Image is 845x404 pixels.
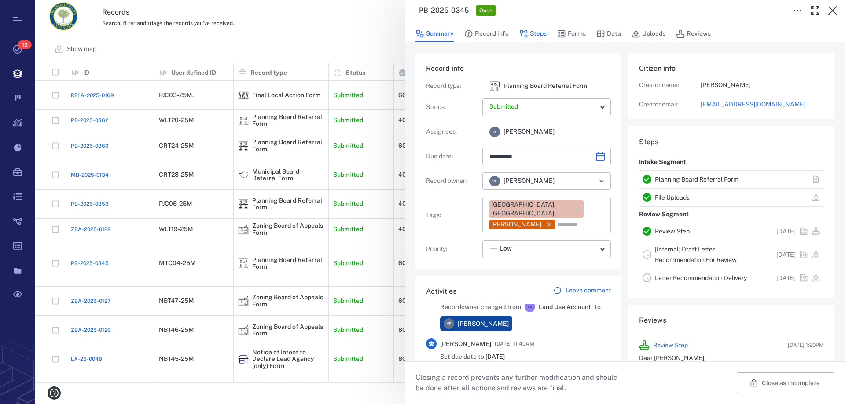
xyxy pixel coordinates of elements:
[426,63,611,74] h6: Record info
[553,286,611,297] a: Leave comment
[426,245,479,254] p: Priority :
[788,341,824,349] span: [DATE] 1:20PM
[491,220,541,229] div: [PERSON_NAME]
[440,353,505,361] span: Set due date to
[415,53,621,276] div: Record infoRecord type:icon Planning Board Referral FormPlanning Board Referral FormStatus:Assign...
[639,154,686,170] p: Intake Segment
[639,315,824,326] h6: Reviews
[737,372,834,393] button: Close as incomplete
[566,286,611,295] p: Leave comment
[426,211,479,220] p: Tags :
[426,82,479,91] p: Record type :
[495,338,534,349] span: [DATE] 11:40AM
[489,127,500,137] div: V F
[489,102,597,111] p: Submitted
[426,286,456,297] h6: Activities
[489,81,500,91] div: Planning Board Referral Form
[701,100,824,109] a: [EMAIL_ADDRESS][DOMAIN_NAME]
[503,82,587,91] p: Planning Board Referral Form
[419,5,469,16] h3: PB-2025-0345
[776,227,796,236] p: [DATE]
[415,25,454,42] button: Summary
[628,126,834,305] div: StepsIntake SegmentPlanning Board Referral FormFile UploadsReview SegmentReview Step[DATE][Intern...
[639,354,824,363] p: Dear [PERSON_NAME],
[464,25,509,42] button: Record info
[591,148,609,165] button: Choose date, selected date is Oct 16, 2025
[595,175,608,187] button: Open
[478,7,494,15] span: Open
[806,2,824,19] button: Toggle Fullscreen
[458,320,509,328] span: [PERSON_NAME]
[639,81,701,90] p: Creator name:
[500,244,512,253] span: Low
[639,100,701,109] p: Creator email:
[20,6,38,14] span: Help
[426,127,479,136] p: Assignees :
[503,127,555,136] span: [PERSON_NAME]
[676,25,711,42] button: Reviews
[539,303,591,312] span: Land Use Account
[824,2,841,19] button: Close
[491,200,569,218] div: [GEOGRAPHIC_DATA], [GEOGRAPHIC_DATA]
[489,176,500,186] div: V F
[701,81,824,90] p: [PERSON_NAME]
[444,318,454,329] div: V F
[655,246,737,263] a: [Internal] Draft Letter Recommendation For Review
[639,207,689,222] p: Review Segment
[426,152,479,161] p: Due date :
[632,25,665,42] button: Uploads
[639,63,824,74] h6: Citizen info
[503,177,555,186] span: [PERSON_NAME]
[440,303,521,312] span: Record owner changed from
[653,341,688,350] a: Review Step
[655,176,738,183] a: Planning Board Referral Form
[596,25,621,42] button: Data
[489,81,500,91] img: icon Planning Board Referral Form
[415,372,625,393] p: Closing a record prevents any further modification and should be done after all actions and revie...
[440,340,491,349] span: [PERSON_NAME]
[525,302,535,312] div: L A
[426,177,479,186] p: Record owner :
[776,274,796,283] p: [DATE]
[18,40,32,49] span: 13
[776,251,796,259] p: [DATE]
[789,2,806,19] button: Toggle to Edit Boxes
[655,194,690,201] a: File Uploads
[519,25,547,42] button: Steps
[485,353,505,360] span: [DATE]
[557,25,586,42] button: Forms
[426,103,479,112] p: Status :
[595,303,601,312] span: to
[628,53,834,126] div: Citizen infoCreator name:[PERSON_NAME]Creator email:[EMAIL_ADDRESS][DOMAIN_NAME]
[655,274,747,281] a: Letter Recommendation Delivery
[639,137,824,147] h6: Steps
[655,228,690,235] a: Review Step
